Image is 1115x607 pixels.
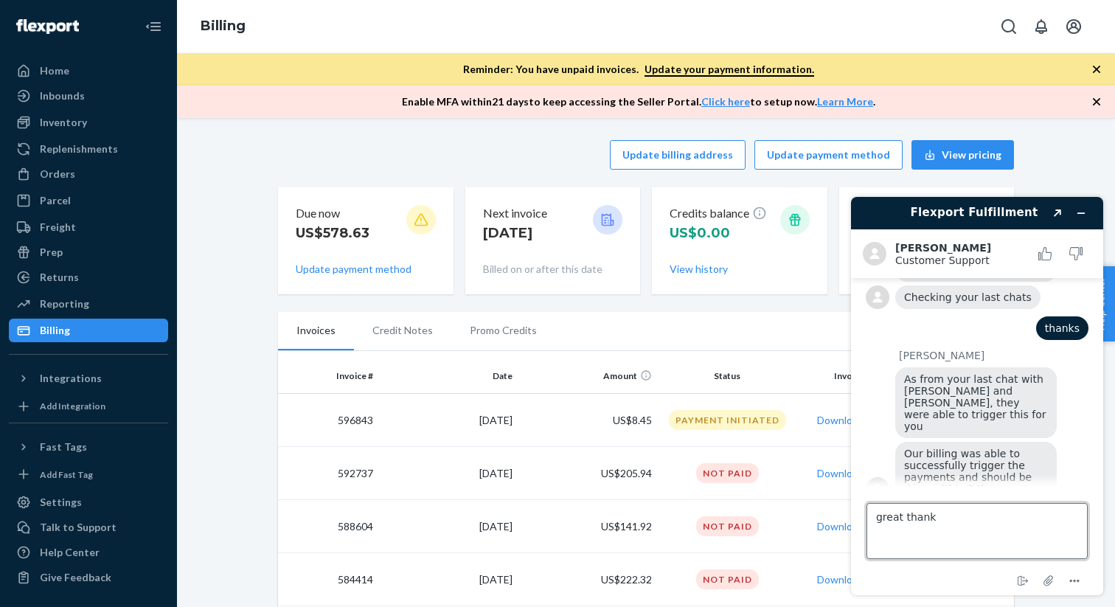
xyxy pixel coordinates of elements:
[1059,12,1088,41] button: Open account menu
[402,94,875,109] p: Enable MFA within 21 days to keep accessing the Seller Portal. to setup now. .
[40,89,85,103] div: Inbounds
[518,358,658,394] th: Amount
[9,566,168,589] button: Give Feedback
[35,10,65,24] span: Chat
[9,541,168,564] a: Help Center
[40,296,89,311] div: Reporting
[9,435,168,459] button: Fast Tags
[278,394,379,447] td: 596843
[9,266,168,289] a: Returns
[40,167,75,181] div: Orders
[817,572,885,587] button: Download PDF
[9,292,168,316] a: Reporting
[40,193,71,208] div: Parcel
[518,394,658,447] td: US$8.45
[278,447,379,500] td: 592737
[40,220,76,235] div: Freight
[839,185,1115,607] iframe: Find more information here
[40,323,70,338] div: Billing
[483,223,547,243] p: [DATE]
[518,447,658,500] td: US$205.94
[296,262,411,277] button: Update payment method
[9,189,168,212] a: Parcel
[40,142,118,156] div: Replenishments
[40,400,105,412] div: Add Integration
[817,466,885,481] button: Download PDF
[9,490,168,514] a: Settings
[379,358,518,394] th: Date
[379,447,518,500] td: [DATE]
[9,367,168,390] button: Integrations
[817,519,885,534] button: Download PDF
[1027,12,1056,41] button: Open notifications
[16,19,79,34] img: Flexport logo
[701,95,750,108] a: Click here
[40,371,102,386] div: Integrations
[518,553,658,606] td: US$222.32
[9,240,168,264] a: Prep
[754,140,903,170] button: Update payment method
[201,18,246,34] a: Billing
[610,140,746,170] button: Update billing address
[278,553,379,606] td: 584414
[40,270,79,285] div: Returns
[9,215,168,239] a: Freight
[296,205,369,222] p: Due now
[483,205,547,222] p: Next invoice
[9,137,168,161] a: Replenishments
[669,410,786,430] div: Payment Initiated
[354,312,451,349] li: Credit Notes
[278,312,354,350] li: Invoices
[40,115,87,130] div: Inventory
[817,413,885,428] button: Download PDF
[139,12,168,41] button: Close Navigation
[797,358,906,394] th: Invoices
[670,225,730,241] span: US$0.00
[696,516,759,536] div: Not Paid
[9,396,168,417] a: Add Integration
[296,223,369,243] p: US$578.63
[9,516,168,539] button: Talk to Support
[9,59,168,83] a: Home
[40,545,100,560] div: Help Center
[696,569,759,589] div: Not Paid
[40,495,82,510] div: Settings
[379,553,518,606] td: [DATE]
[40,440,87,454] div: Fast Tags
[696,463,759,483] div: Not Paid
[9,319,168,342] a: Billing
[670,205,767,222] p: Credits balance
[9,111,168,134] a: Inventory
[645,63,814,77] a: Update your payment information.
[379,500,518,553] td: [DATE]
[463,62,814,77] p: Reminder: You have unpaid invoices.
[817,95,873,108] a: Learn More
[40,63,69,78] div: Home
[40,245,63,260] div: Prep
[483,262,623,277] p: Billed on or after this date
[9,465,168,485] a: Add Fast Tag
[40,570,111,585] div: Give Feedback
[278,358,379,394] th: Invoice #
[670,262,728,277] button: View history
[278,500,379,553] td: 588604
